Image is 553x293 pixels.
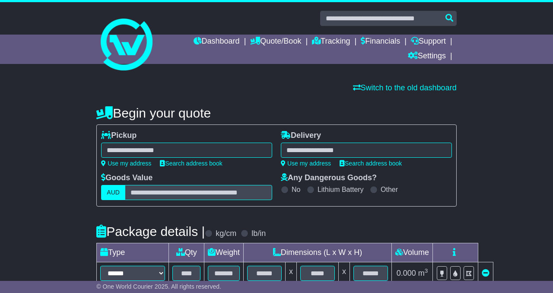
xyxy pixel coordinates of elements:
[397,269,416,277] span: 0.000
[204,243,244,262] td: Weight
[194,35,240,49] a: Dashboard
[286,262,297,285] td: x
[281,131,321,140] label: Delivery
[101,185,125,200] label: AUD
[411,35,446,49] a: Support
[281,160,331,167] a: Use my address
[392,243,433,262] td: Volume
[408,49,446,64] a: Settings
[96,224,205,239] h4: Package details |
[216,229,236,239] label: kg/cm
[251,229,266,239] label: lb/in
[418,269,428,277] span: m
[101,173,153,183] label: Goods Value
[482,269,489,277] a: Remove this item
[381,185,398,194] label: Other
[318,185,364,194] label: Lithium Battery
[353,83,457,92] a: Switch to the old dashboard
[425,268,428,274] sup: 3
[312,35,350,49] a: Tracking
[281,173,377,183] label: Any Dangerous Goods?
[160,160,222,167] a: Search address book
[250,35,301,49] a: Quote/Book
[340,160,402,167] a: Search address book
[169,243,204,262] td: Qty
[339,262,350,285] td: x
[96,106,456,120] h4: Begin your quote
[244,243,392,262] td: Dimensions (L x W x H)
[101,131,137,140] label: Pickup
[101,160,151,167] a: Use my address
[97,243,169,262] td: Type
[292,185,300,194] label: No
[96,283,221,290] span: © One World Courier 2025. All rights reserved.
[361,35,400,49] a: Financials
